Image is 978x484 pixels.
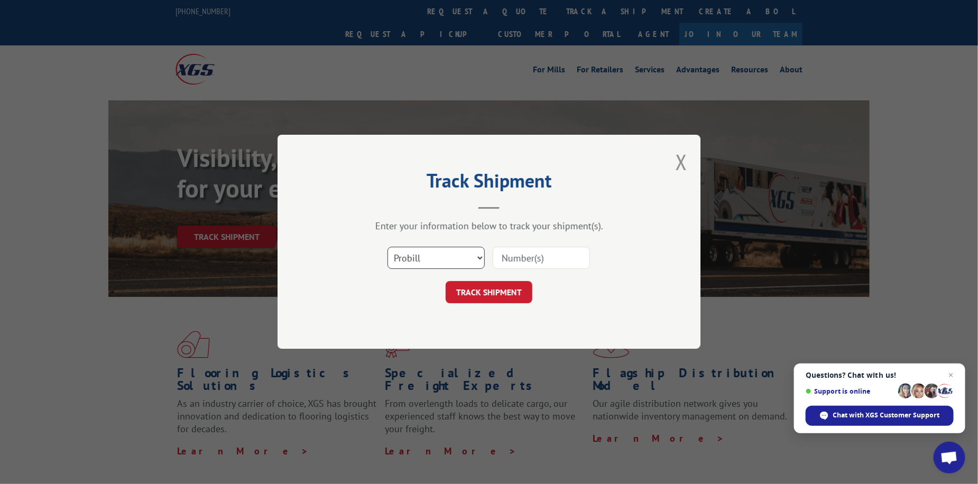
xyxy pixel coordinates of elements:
[934,442,965,473] div: Open chat
[806,406,954,426] div: Chat with XGS Customer Support
[446,282,532,304] button: TRACK SHIPMENT
[493,247,590,269] input: Number(s)
[330,173,648,193] h2: Track Shipment
[945,369,957,381] span: Close chat
[806,371,954,379] span: Questions? Chat with us!
[806,387,894,395] span: Support is online
[833,411,940,420] span: Chat with XGS Customer Support
[676,148,687,176] button: Close modal
[330,220,648,232] div: Enter your information below to track your shipment(s).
